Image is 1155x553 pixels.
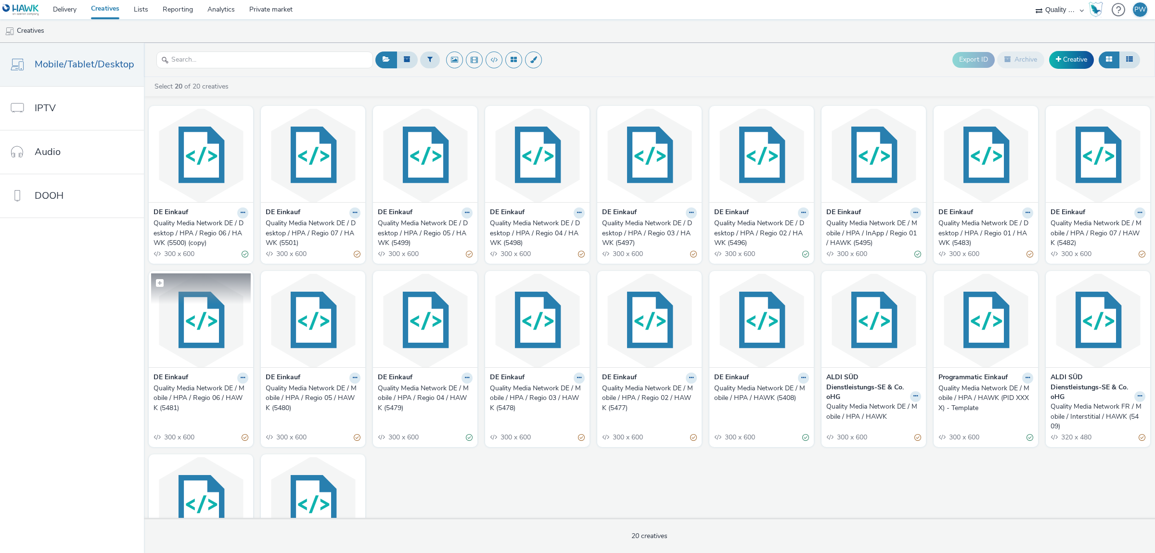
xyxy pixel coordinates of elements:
div: Quality Media Network DE / Mobile / HPA / HAWK [826,402,917,422]
div: Partially valid [578,432,585,442]
div: Quality Media Network DE / Desktop / HPA / Regio 04 / HAWK (5498) [490,219,581,248]
span: Audio [35,145,61,159]
strong: DE Einkauf [826,207,861,219]
a: Quality Media Network DE / Desktop / HPA / Regio 03 / HAWK (5497) [602,219,697,248]
strong: DE Einkauf [602,207,637,219]
img: Quality Media Network DE / Desktop / HPA / Regio 07 / HAWK (5501) visual [263,108,363,202]
a: Quality Media Network DE / Mobile / HPA / Regio 06 / HAWK (5481) [154,384,248,413]
strong: DE Einkauf [154,207,188,219]
span: 300 x 600 [275,249,307,258]
span: DOOH [35,189,64,203]
a: Quality Media Network DE / Mobile / HPA / InApp / Regio 01 / HAWK (5495) [826,219,921,248]
div: Quality Media Network DE / Mobile / HPA / InApp / Regio 01 / HAWK (5495) [826,219,917,248]
div: Quality Media Network DE / Mobile / HPA / Regio 06 / HAWK (5481) [154,384,244,413]
img: Quality Media Network DE / Desktop / HPA / Regio 01 / HAWK (5483) visual [936,108,1036,202]
span: 300 x 600 [500,249,531,258]
img: Quality Media Network DE / Mobile / HPA / Regio 02 / HAWK (5477) visual [600,273,699,367]
img: Quality Media Network DE / Desktop / HPA / Regio 03 / HAWK (5497) visual [600,108,699,202]
a: Select of 20 creatives [154,82,232,91]
span: Mobile/Tablet/Desktop [35,57,134,71]
span: 300 x 600 [612,249,643,258]
img: Quality Media Network DE / Desktop / HPA / Regio 05 / HAWK (5499) visual [375,108,475,202]
div: Partially valid [914,432,921,442]
div: Quality Media Network DE / Desktop / HPA / Regio 02 / HAWK (5496) [714,219,805,248]
a: Quality Media Network DE / Mobile / HPA / Regio 05 / HAWK (5480) [266,384,360,413]
div: PW [1134,2,1146,17]
span: 20 creatives [631,531,667,540]
a: Quality Media Network DE / Desktop / HPA / Regio 06 / HAWK (5500) (copy) [154,219,248,248]
div: Quality Media Network DE / Mobile / HPA / Regio 07 / HAWK (5482) [1051,219,1142,248]
strong: DE Einkauf [266,207,300,219]
span: 300 x 600 [163,249,194,258]
img: Quality Media Network DE / Mobile / HPA / HAWK (5408) visual [151,457,251,551]
div: Quality Media Network FR / Mobile / Interstitial / HAWK (5409) [1051,402,1142,431]
a: Quality Media Network DE / Mobile / HPA / HAWK (PID XXXX) - Template [938,384,1033,413]
strong: DE Einkauf [266,373,300,384]
div: Partially valid [690,432,697,442]
div: Quality Media Network DE / Mobile / HPA / Regio 05 / HAWK (5480) [266,384,357,413]
a: Quality Media Network DE / Desktop / HPA / Regio 02 / HAWK (5496) [714,219,809,248]
div: Quality Media Network DE / Desktop / HPA / Regio 03 / HAWK (5497) [602,219,693,248]
strong: ALDI SÜD Dienstleistungs-SE & Co. oHG [1051,373,1132,402]
span: 300 x 600 [387,433,419,442]
div: Quality Media Network DE / Mobile / HPA / HAWK (PID XXXX) - Template [938,384,1029,413]
div: Partially valid [242,432,248,442]
a: Quality Media Network DE / Mobile / HPA / HAWK [826,402,921,422]
strong: DE Einkauf [154,373,188,384]
a: Quality Media Network FR / Mobile / Interstitial / HAWK (5409) [1051,402,1145,431]
strong: DE Einkauf [714,373,749,384]
div: Partially valid [354,249,360,259]
div: Valid [802,249,809,259]
img: Hawk Academy [1089,2,1103,17]
span: 300 x 600 [1060,249,1091,258]
a: Quality Media Network DE / Mobile / HPA / Regio 07 / HAWK (5482) [1051,219,1145,248]
strong: 20 [175,82,182,91]
img: Quality Media Network DE / Mobile / HPA / InApp / Regio 01 / HAWK (5495) visual [824,108,924,202]
a: Quality Media Network DE / Mobile / HPA / Regio 02 / HAWK (5477) [602,384,697,413]
span: 300 x 600 [163,433,194,442]
a: Quality Media Network DE / Mobile / HPA / HAWK (5408) [714,384,809,403]
button: Archive [997,51,1044,68]
div: Quality Media Network DE / Desktop / HPA / Regio 01 / HAWK (5483) [938,219,1029,248]
div: Quality Media Network DE / Mobile / HPA / HAWK (5408) [714,384,805,403]
img: Quality Media Network DE / Mobile / HPA / Regio 07 / HAWK (5482) visual [1048,108,1148,202]
div: Quality Media Network DE / Mobile / HPA / Regio 02 / HAWK (5477) [602,384,693,413]
span: 300 x 600 [724,249,755,258]
span: 300 x 600 [948,433,979,442]
img: Quality Media Network DE / Desktop / HPA / Regio 02 / HAWK (5496) visual [712,108,811,202]
div: Partially valid [1139,432,1145,442]
div: Quality Media Network DE / Mobile / HPA / Regio 04 / HAWK (5479) [378,384,469,413]
img: Quality Media Network DE / Mobile / HPA / Regio 05 / HAWK (5480) visual [263,273,363,367]
div: Quality Media Network DE / Desktop / HPA / Regio 06 / HAWK (5500) (copy) [154,219,244,248]
img: Quality Media Network FR / Mobile / Interstitial / HAWK (5409) visual [1048,273,1148,367]
a: Quality Media Network DE / Desktop / HPA / Regio 05 / HAWK (5499) [378,219,473,248]
div: Valid [1027,432,1033,442]
span: 300 x 600 [836,249,867,258]
div: Quality Media Network DE / Mobile / HPA / Regio 03 / HAWK (5478) [490,384,581,413]
img: undefined Logo [2,4,39,16]
span: 300 x 600 [275,433,307,442]
img: Quality Media Network DE / Mobile / HPA / Regio 03 / HAWK (5478) visual [488,273,587,367]
span: 320 x 480 [1060,433,1091,442]
div: Partially valid [1027,249,1033,259]
strong: DE Einkauf [938,207,973,219]
strong: DE Einkauf [602,373,637,384]
img: Quality Media Network DE / Mobile / HPA / HAWK visual [824,273,924,367]
a: Quality Media Network DE / Desktop / HPA / Regio 01 / HAWK (5483) [938,219,1033,248]
img: Quality Media Network DE / Mobile / HPA / Regio 06 / HAWK (5481) visual [151,273,251,367]
span: 300 x 600 [724,433,755,442]
img: Quality Media Network DE / Mobile / HPA / HAWK (PID XXXX) - Template visual [936,273,1036,367]
div: Partially valid [1139,249,1145,259]
span: 300 x 600 [500,433,531,442]
div: Partially valid [354,432,360,442]
div: Quality Media Network DE / Desktop / HPA / Regio 07 / HAWK (5501) [266,219,357,248]
img: Quality Media Network FR / Mobile / Interstitial / HAWK (5373) v2 visual [263,457,363,551]
strong: ALDI SÜD Dienstleistungs-SE & Co. oHG [826,373,908,402]
span: IPTV [35,101,56,115]
input: Search... [156,51,373,68]
button: Export ID [952,52,995,67]
strong: DE Einkauf [714,207,749,219]
span: 300 x 600 [948,249,979,258]
a: Quality Media Network DE / Mobile / HPA / Regio 03 / HAWK (5478) [490,384,585,413]
a: Hawk Academy [1089,2,1107,17]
